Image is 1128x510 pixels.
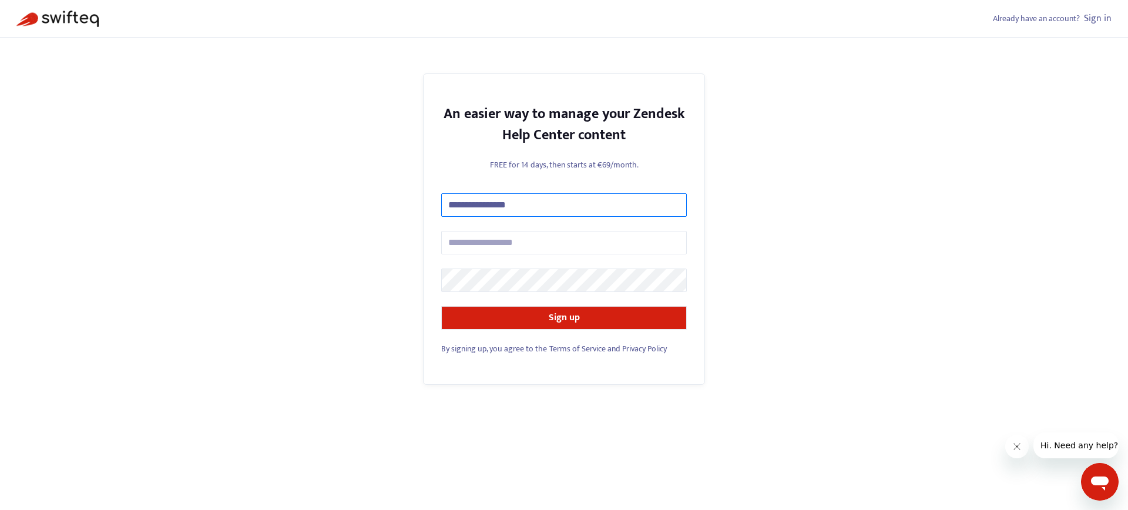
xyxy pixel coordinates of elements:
[1005,435,1029,458] iframe: Close message
[441,343,687,355] div: and
[549,342,606,355] a: Terms of Service
[441,306,687,330] button: Sign up
[1084,11,1112,26] a: Sign in
[444,102,685,147] strong: An easier way to manage your Zendesk Help Center content
[16,11,99,27] img: Swifteq
[441,159,687,171] p: FREE for 14 days, then starts at €69/month.
[622,342,667,355] a: Privacy Policy
[1081,463,1119,501] iframe: Button to launch messaging window
[1033,432,1119,458] iframe: Message from company
[549,310,580,326] strong: Sign up
[441,342,547,355] span: By signing up, you agree to the
[993,12,1080,25] span: Already have an account?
